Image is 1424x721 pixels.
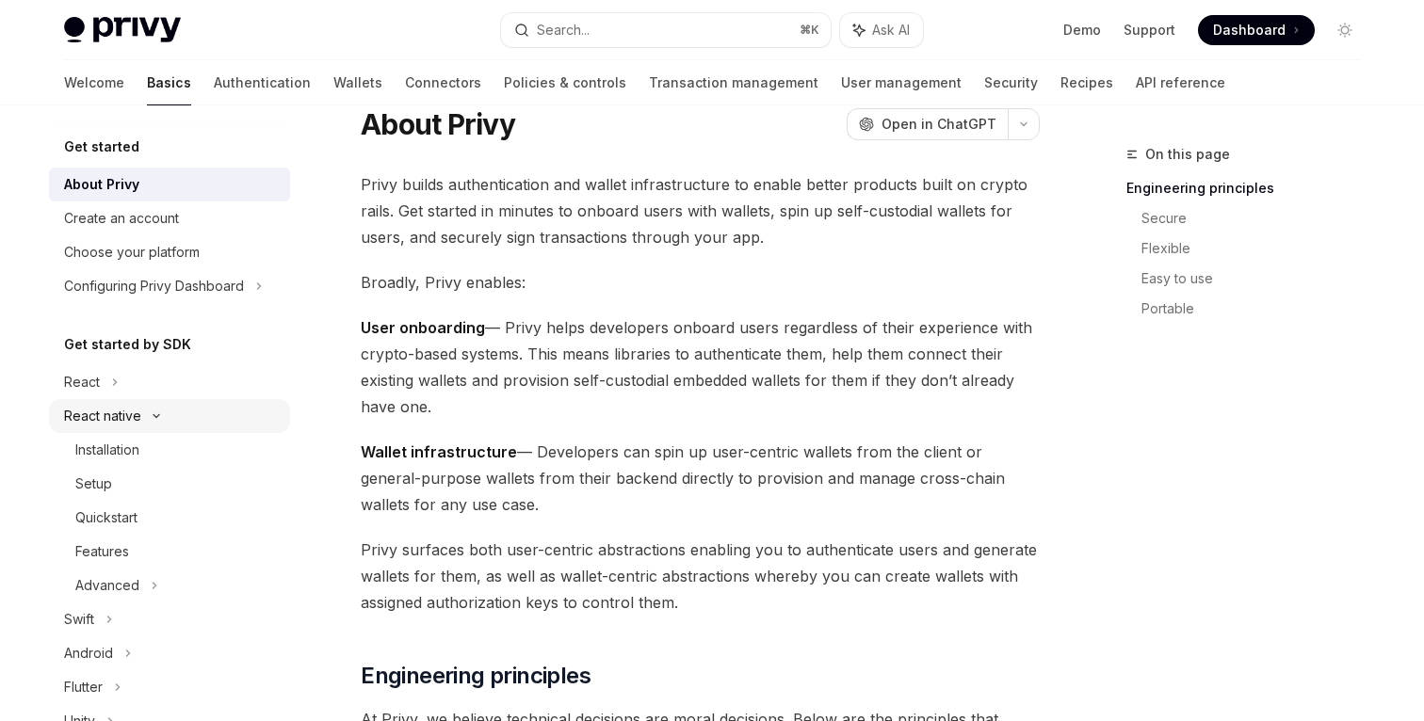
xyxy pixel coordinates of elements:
[64,333,191,356] h5: Get started by SDK
[49,201,290,235] a: Create an account
[1330,15,1360,45] button: Toggle dark mode
[49,535,290,569] a: Features
[75,473,112,495] div: Setup
[75,540,129,563] div: Features
[75,439,139,461] div: Installation
[64,207,179,230] div: Create an account
[64,17,181,43] img: light logo
[49,168,290,201] a: About Privy
[64,405,141,427] div: React native
[1213,21,1286,40] span: Dashboard
[49,433,290,467] a: Installation
[361,442,517,461] strong: Wallet infrastructure
[75,506,138,529] div: Quickstart
[64,275,244,297] div: Configuring Privy Dashboard
[64,60,124,105] a: Welcome
[49,467,290,501] a: Setup
[1141,264,1375,294] a: Easy to use
[64,173,139,196] div: About Privy
[405,60,481,105] a: Connectors
[64,642,113,665] div: Android
[504,60,626,105] a: Policies & controls
[333,60,382,105] a: Wallets
[872,21,910,40] span: Ask AI
[537,19,590,41] div: Search...
[501,13,831,47] button: Search...⌘K
[49,501,290,535] a: Quickstart
[847,108,1008,140] button: Open in ChatGPT
[1126,173,1375,203] a: Engineering principles
[1141,294,1375,324] a: Portable
[361,314,1040,420] span: — Privy helps developers onboard users regardless of their experience with crypto-based systems. ...
[882,115,996,134] span: Open in ChatGPT
[361,439,1040,518] span: — Developers can spin up user-centric wallets from the client or general-purpose wallets from the...
[147,60,191,105] a: Basics
[1198,15,1315,45] a: Dashboard
[1136,60,1225,105] a: API reference
[64,608,94,631] div: Swift
[1141,233,1375,264] a: Flexible
[214,60,311,105] a: Authentication
[649,60,818,105] a: Transaction management
[1141,203,1375,233] a: Secure
[800,23,819,38] span: ⌘ K
[1145,143,1230,166] span: On this page
[361,318,485,337] strong: User onboarding
[361,661,591,691] span: Engineering principles
[361,269,1040,296] span: Broadly, Privy enables:
[361,171,1040,250] span: Privy builds authentication and wallet infrastructure to enable better products built on crypto r...
[1124,21,1175,40] a: Support
[361,537,1040,616] span: Privy surfaces both user-centric abstractions enabling you to authenticate users and generate wal...
[984,60,1038,105] a: Security
[64,241,200,264] div: Choose your platform
[841,60,962,105] a: User management
[840,13,923,47] button: Ask AI
[49,235,290,269] a: Choose your platform
[1060,60,1113,105] a: Recipes
[64,136,139,158] h5: Get started
[64,371,100,393] div: React
[361,107,515,141] h1: About Privy
[64,676,103,698] div: Flutter
[75,574,139,597] div: Advanced
[1063,21,1101,40] a: Demo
